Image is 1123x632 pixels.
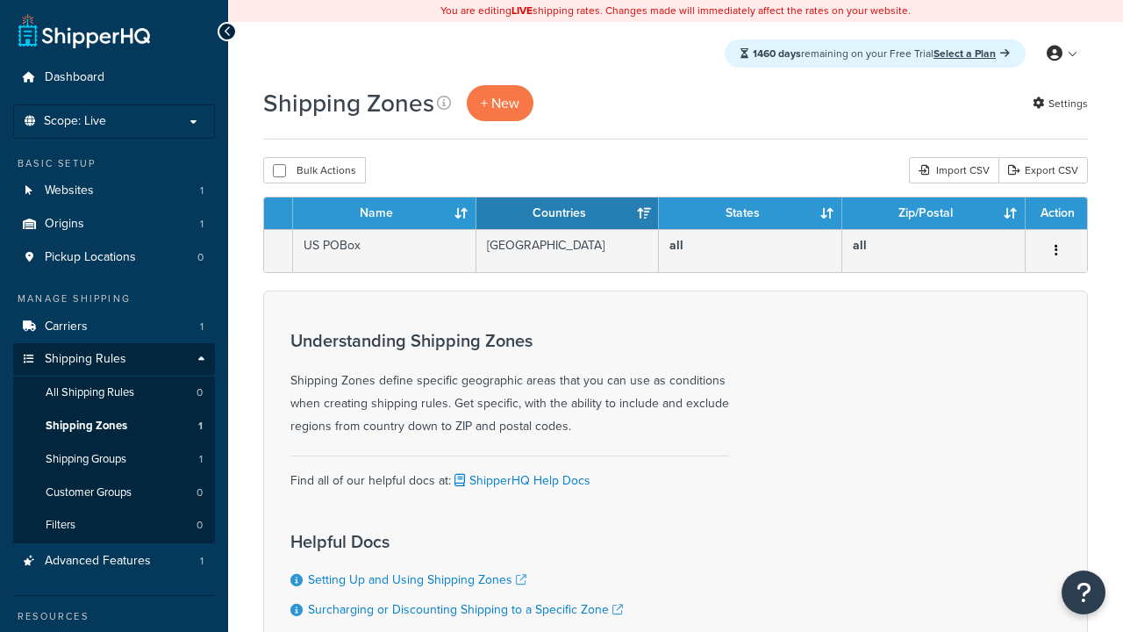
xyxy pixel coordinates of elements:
[45,70,104,85] span: Dashboard
[13,509,215,542] li: Filters
[511,3,533,18] b: LIVE
[659,197,842,229] th: States: activate to sort column ascending
[481,93,519,113] span: + New
[13,443,215,476] li: Shipping Groups
[198,419,203,434] span: 1
[199,452,203,467] span: 1
[13,241,215,274] li: Pickup Locations
[13,175,215,207] a: Websites 1
[13,377,215,409] a: All Shipping Rules 0
[13,545,215,578] a: Advanced Features 1
[290,331,729,438] div: Shipping Zones define specific geographic areas that you can use as conditions when creating ship...
[451,471,590,490] a: ShipperHQ Help Docs
[13,291,215,306] div: Manage Shipping
[46,385,134,400] span: All Shipping Rules
[197,518,203,533] span: 0
[13,377,215,409] li: All Shipping Rules
[45,554,151,569] span: Advanced Features
[13,241,215,274] a: Pickup Locations 0
[13,208,215,241] a: Origins 1
[13,343,215,376] a: Shipping Rules
[18,13,150,48] a: ShipperHQ Home
[197,250,204,265] span: 0
[46,485,132,500] span: Customer Groups
[998,157,1088,183] a: Export CSV
[13,175,215,207] li: Websites
[13,156,215,171] div: Basic Setup
[842,197,1026,229] th: Zip/Postal: activate to sort column ascending
[13,208,215,241] li: Origins
[13,443,215,476] a: Shipping Groups 1
[13,609,215,624] div: Resources
[13,477,215,509] a: Customer Groups 0
[467,85,533,121] a: + New
[13,61,215,94] a: Dashboard
[45,217,84,232] span: Origins
[200,554,204,569] span: 1
[200,320,204,334] span: 1
[13,410,215,442] li: Shipping Zones
[909,157,998,183] div: Import CSV
[13,311,215,343] a: Carriers 1
[290,456,729,492] div: Find all of our helpful docs at:
[263,157,366,183] button: Bulk Actions
[13,509,215,542] a: Filters 0
[197,485,203,500] span: 0
[293,229,476,272] td: US POBox
[197,385,203,400] span: 0
[45,352,126,367] span: Shipping Rules
[476,229,660,272] td: [GEOGRAPHIC_DATA]
[200,217,204,232] span: 1
[45,320,88,334] span: Carriers
[290,331,729,350] h3: Understanding Shipping Zones
[308,600,623,619] a: Surcharging or Discounting Shipping to a Specific Zone
[476,197,660,229] th: Countries: activate to sort column ascending
[13,477,215,509] li: Customer Groups
[308,571,526,589] a: Setting Up and Using Shipping Zones
[290,532,623,551] h3: Helpful Docs
[933,46,1010,61] a: Select a Plan
[263,86,434,120] h1: Shipping Zones
[1033,91,1088,116] a: Settings
[293,197,476,229] th: Name: activate to sort column ascending
[13,545,215,578] li: Advanced Features
[13,410,215,442] a: Shipping Zones 1
[725,39,1026,68] div: remaining on your Free Trial
[1026,197,1087,229] th: Action
[45,250,136,265] span: Pickup Locations
[46,452,126,467] span: Shipping Groups
[1062,571,1105,614] button: Open Resource Center
[853,236,867,255] b: all
[669,236,683,255] b: all
[13,311,215,343] li: Carriers
[44,114,106,129] span: Scope: Live
[45,183,94,198] span: Websites
[753,46,801,61] strong: 1460 days
[46,518,75,533] span: Filters
[46,419,127,434] span: Shipping Zones
[200,183,204,198] span: 1
[13,343,215,543] li: Shipping Rules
